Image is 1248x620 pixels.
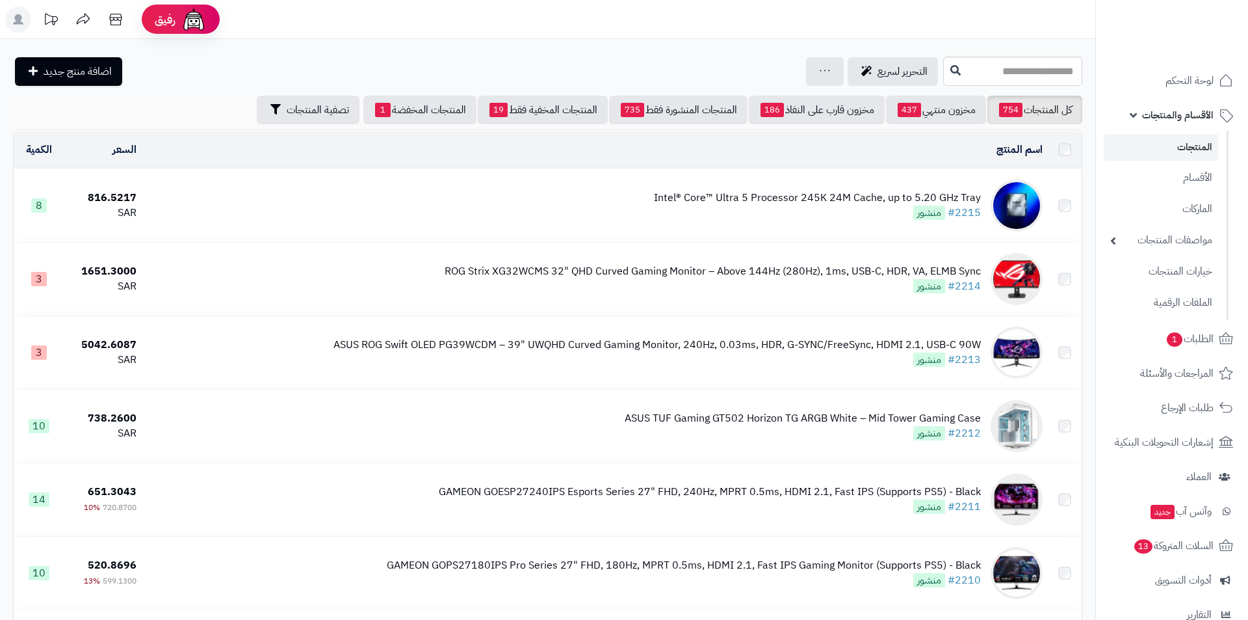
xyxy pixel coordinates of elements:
div: GAMEON GOPS27180IPS Pro Series 27" FHD, 180Hz, MPRT 0.5ms, HDMI 2.1, Fast IPS Gaming Monitor (Sup... [387,558,981,573]
img: ASUS TUF Gaming GT502 Horizon TG ARGB White – Mid Tower Gaming Case [991,400,1043,452]
a: الملفات الرقمية [1104,289,1219,317]
span: التحرير لسريع [877,64,928,79]
span: منشور [913,426,945,440]
a: الطلبات1 [1104,323,1240,355]
a: #2213 [948,352,981,368]
span: 651.3043 [88,484,136,500]
span: 720.8700 [103,502,136,513]
span: الطلبات [1165,330,1214,348]
span: 10 [29,566,49,580]
a: اضافة منتج جديد [15,57,122,86]
a: الماركات [1104,195,1219,223]
span: 754 [999,103,1022,117]
a: وآتس آبجديد [1104,496,1240,527]
span: أدوات التسويق [1155,571,1212,589]
span: 19 [489,103,508,117]
div: ASUS TUF Gaming GT502 Horizon TG ARGB White – Mid Tower Gaming Case [625,411,981,426]
img: GAMEON GOPS27180IPS Pro Series 27" FHD, 180Hz, MPRT 0.5ms, HDMI 2.1, Fast IPS Gaming Monitor (Sup... [991,547,1043,599]
span: وآتس آب [1149,502,1212,520]
div: SAR [70,279,136,294]
div: ASUS ROG Swift OLED PG39WCDM – 39" UWQHD Curved Gaming Monitor, 240Hz, 0.03ms, HDR, G-SYNC/FreeSy... [333,338,981,353]
span: منشور [913,206,945,220]
button: تصفية المنتجات [257,96,359,124]
a: العملاء [1104,461,1240,492]
a: التحرير لسريع [848,57,938,86]
a: السعر [112,142,136,157]
a: المنتجات المخفضة1 [363,96,476,124]
a: مواصفات المنتجات [1104,226,1219,254]
div: SAR [70,206,136,221]
a: المنتجات المنشورة فقط735 [609,96,747,124]
a: #2214 [948,278,981,294]
div: SAR [70,426,136,441]
a: الأقسام [1104,164,1219,192]
img: ai-face.png [181,7,207,33]
span: منشور [913,500,945,514]
img: ROG Strix XG32WCMS 32" QHD Curved Gaming Monitor – Above 144Hz (280Hz), 1ms, USB-C, HDR, VA, ELMB... [991,253,1043,305]
a: #2211 [948,499,981,515]
a: #2210 [948,573,981,588]
span: إشعارات التحويلات البنكية [1115,433,1214,452]
a: تحديثات المنصة [34,7,67,36]
a: السلات المتروكة13 [1104,530,1240,561]
div: 5042.6087 [70,338,136,353]
div: SAR [70,353,136,368]
span: 599.1300 [103,575,136,587]
span: 3 [31,272,47,286]
a: مخزون قارب على النفاذ186 [749,96,885,124]
img: Intel® Core™ Ultra 5 Processor 245K 24M Cache, up to 5.20 GHz Tray [991,180,1043,232]
img: ASUS ROG Swift OLED PG39WCDM – 39" UWQHD Curved Gaming Monitor, 240Hz, 0.03ms, HDR, G-SYNC/FreeSy... [991,327,1043,379]
a: اسم المنتج [996,142,1043,157]
span: رفيق [155,12,175,27]
span: طلبات الإرجاع [1161,399,1214,417]
a: لوحة التحكم [1104,65,1240,96]
a: خيارات المنتجات [1104,258,1219,286]
span: 3 [31,345,47,360]
span: 1 [375,103,391,117]
span: الأقسام والمنتجات [1142,106,1214,124]
div: 1651.3000 [70,264,136,279]
div: 738.2600 [70,411,136,426]
a: الكمية [26,142,52,157]
span: 1 [1167,332,1183,347]
a: #2215 [948,205,981,221]
span: 735 [621,103,644,117]
a: مخزون منتهي437 [886,96,986,124]
span: العملاء [1186,468,1212,486]
a: أدوات التسويق [1104,565,1240,596]
a: إشعارات التحويلات البنكية [1104,427,1240,458]
span: 10 [29,419,49,433]
div: 816.5217 [70,191,136,206]
a: المراجعات والأسئلة [1104,358,1240,389]
span: جديد [1150,505,1175,519]
span: اضافة منتج جديد [44,64,112,79]
span: تصفية المنتجات [287,102,349,118]
a: المنتجات المخفية فقط19 [478,96,608,124]
span: 437 [898,103,921,117]
span: منشور [913,573,945,587]
img: GAMEON GOESP27240IPS Esports Series 27" FHD, 240Hz, MPRT 0.5ms, HDMI 2.1, Fast IPS (Supports PS5)... [991,474,1043,526]
span: لوحة التحكم [1165,72,1214,90]
span: منشور [913,279,945,293]
div: Intel® Core™ Ultra 5 Processor 245K 24M Cache, up to 5.20 GHz Tray [654,191,981,206]
a: كل المنتجات754 [987,96,1082,124]
span: 13 [1134,539,1153,554]
img: logo-2.png [1160,29,1236,57]
div: GAMEON GOESP27240IPS Esports Series 27" FHD, 240Hz, MPRT 0.5ms, HDMI 2.1, Fast IPS (Supports PS5)... [439,485,981,500]
a: طلبات الإرجاع [1104,392,1240,424]
span: 520.8696 [88,558,136,573]
span: 10% [84,502,100,513]
span: 8 [31,198,47,213]
span: السلات المتروكة [1133,537,1214,555]
a: المنتجات [1104,134,1219,161]
span: 186 [760,103,784,117]
span: المراجعات والأسئلة [1140,364,1214,383]
span: 13% [84,575,100,587]
span: 14 [29,492,49,507]
div: ROG Strix XG32WCMS 32" QHD Curved Gaming Monitor – Above 144Hz (280Hz), 1ms, USB-C, HDR, VA, ELMB... [445,264,981,279]
a: #2212 [948,425,981,441]
span: منشور [913,353,945,367]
